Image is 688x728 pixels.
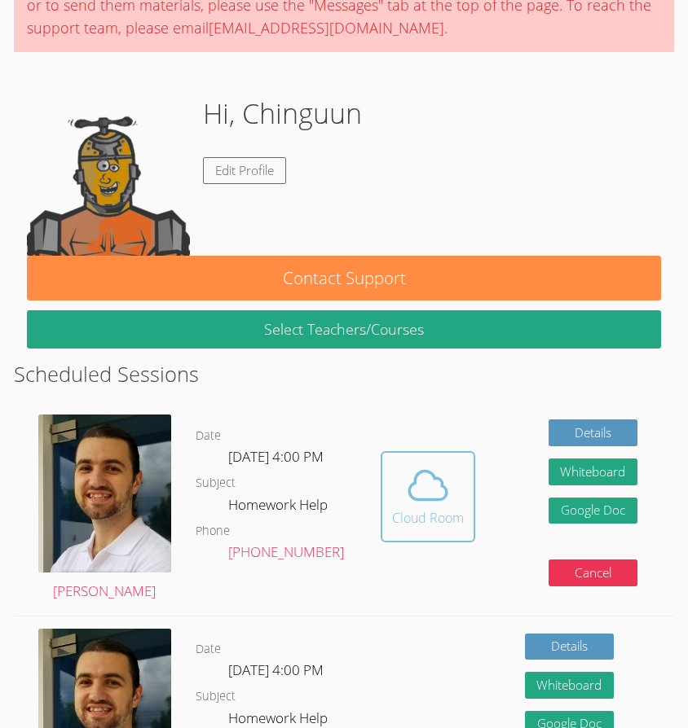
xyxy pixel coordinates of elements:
a: Details [525,634,615,660]
button: Whiteboard [525,672,615,699]
button: Contact Support [27,256,661,300]
img: default.png [27,93,190,256]
button: Whiteboard [549,458,638,485]
a: Details [549,419,638,446]
span: [DATE] 4:00 PM [228,660,324,679]
dt: Subject [196,473,236,493]
img: Tom%20Professional%20Picture%20(Profile).jpg [38,414,171,572]
dd: Homework Help [228,493,331,521]
h1: Hi, Chinguun [203,93,362,134]
h2: Scheduled Sessions [14,358,674,389]
dt: Subject [196,686,236,707]
a: Select Teachers/Courses [27,310,661,349]
div: Cloud Room [392,508,464,528]
button: Cancel [549,559,638,586]
dt: Date [196,426,221,446]
a: Edit Profile [203,157,286,184]
dt: Date [196,639,221,660]
span: [DATE] 4:00 PM [228,447,324,466]
a: [PHONE_NUMBER] [228,542,344,561]
dt: Phone [196,521,230,542]
a: Google Doc [549,498,638,524]
a: [PERSON_NAME] [38,414,171,603]
button: Cloud Room [381,451,475,542]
